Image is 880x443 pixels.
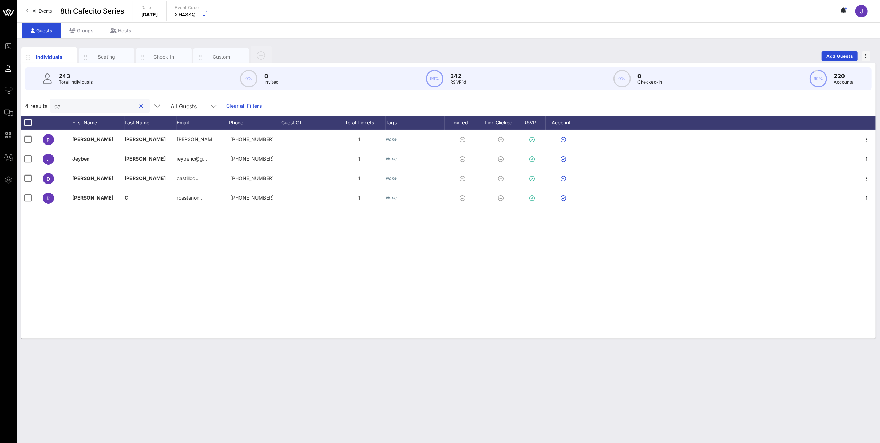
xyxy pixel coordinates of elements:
[61,23,102,38] div: Groups
[175,4,199,11] p: Event Code
[386,176,397,181] i: None
[175,11,199,18] p: XH48SQ
[25,102,47,110] span: 4 results
[177,130,212,149] p: [PERSON_NAME].[PERSON_NAME]…
[177,169,200,188] p: castillod…
[638,79,663,86] p: Checked-In
[149,54,180,60] div: Check-In
[166,99,222,113] div: All Guests
[102,23,140,38] div: Hosts
[834,79,854,86] p: Accounts
[141,4,158,11] p: Date
[826,54,854,59] span: Add Guests
[333,149,386,169] div: 1
[125,175,166,181] span: [PERSON_NAME]
[33,8,52,14] span: All Events
[333,116,386,130] div: Total Tickets
[125,156,166,162] span: [PERSON_NAME]
[125,136,166,142] span: [PERSON_NAME]
[445,116,483,130] div: Invited
[281,116,333,130] div: Guest Of
[855,5,868,17] div: J
[264,79,279,86] p: Invited
[386,156,397,161] i: None
[860,8,863,15] span: J
[177,188,204,208] p: rcastanon…
[333,169,386,188] div: 1
[34,53,65,61] div: Individuals
[171,103,197,109] div: All Guests
[450,79,466,86] p: RSVP`d
[47,156,50,162] span: J
[177,116,229,130] div: Email
[72,195,113,201] span: [PERSON_NAME]
[521,116,546,130] div: RSVP
[834,72,854,80] p: 220
[230,136,274,142] span: +12026640125
[47,137,50,143] span: P
[230,195,274,201] span: +12409415897
[22,23,61,38] div: Guests
[47,195,50,201] span: R
[230,175,274,181] span: +12406413054
[638,72,663,80] p: 0
[72,156,90,162] span: Jeyben
[226,102,262,110] a: Clear all Filters
[60,6,124,16] span: 8th Cafecito Series
[22,6,56,17] a: All Events
[333,130,386,149] div: 1
[229,116,281,130] div: Phone
[386,116,445,130] div: Tags
[450,72,466,80] p: 242
[264,72,279,80] p: 0
[230,156,274,162] span: +12022007744
[125,195,128,201] span: C
[822,51,858,61] button: Add Guests
[139,103,144,110] button: clear icon
[72,116,125,130] div: First Name
[91,54,122,60] div: Seating
[483,116,521,130] div: Link Clicked
[59,72,93,80] p: 243
[47,176,50,182] span: D
[72,136,113,142] span: [PERSON_NAME]
[386,137,397,142] i: None
[333,188,386,208] div: 1
[59,79,93,86] p: Total Individuals
[72,175,113,181] span: [PERSON_NAME]
[386,195,397,200] i: None
[125,116,177,130] div: Last Name
[546,116,584,130] div: Account
[206,54,237,60] div: Custom
[177,149,207,169] p: jeybenc@g…
[141,11,158,18] p: [DATE]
